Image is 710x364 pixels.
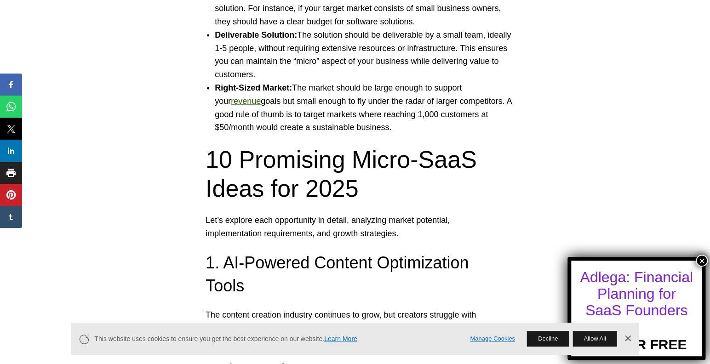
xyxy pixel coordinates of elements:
[324,335,357,342] a: Learn More
[206,145,504,203] h2: 10 Promising Micro-SaaS Ideas for 2025
[579,269,693,318] div: Adlega: Financial Planning for SaaS Founders
[470,334,515,344] a: Manage Cookies
[573,331,617,347] button: Allow All
[215,83,292,92] strong: Right-Sized Market:
[586,321,687,353] a: TRY FOR FREE
[621,332,635,346] a: Dismiss Banner
[696,255,708,267] button: Close
[215,28,514,81] li: The solution should be deliverable by a small team, ideally 1-5 people, without requiring extensi...
[206,214,504,240] p: Let’s explore each opportunity in detail, analyzing market potential, implementation requirements...
[206,308,504,348] p: The content creation industry continues to grow, but creators struggle with optimizing their cont...
[215,30,297,40] strong: Deliverable Solution:
[94,334,457,344] span: This website uses cookies to ensure you get the best experience on our website.
[527,331,569,347] button: Decline
[78,333,90,345] svg: Cookie Icon
[215,81,514,134] li: The market should be large enough to support your goals but small enough to fly under the radar o...
[231,97,261,106] a: revenue
[206,251,504,298] h3: 1. AI-Powered Content Optimization Tools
